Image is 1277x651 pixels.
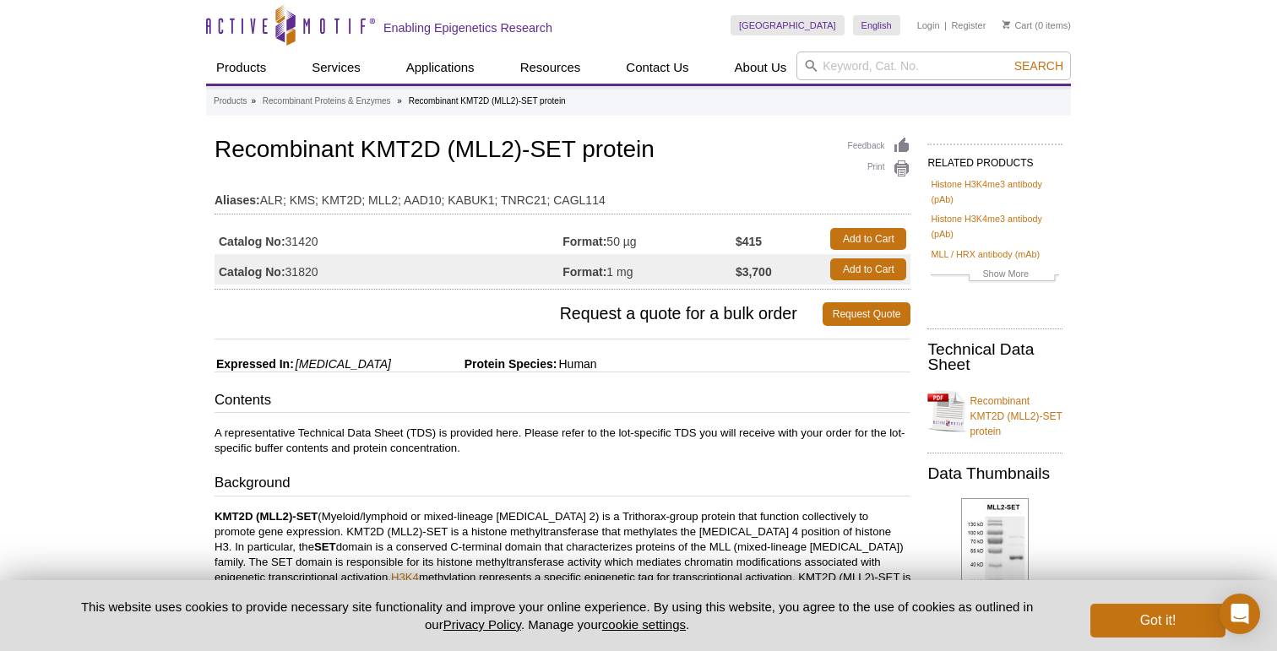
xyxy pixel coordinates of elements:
[206,52,276,84] a: Products
[215,254,562,285] td: 31820
[557,357,596,371] span: Human
[931,176,1059,207] a: Histone H3K4me3 antibody (pAb)
[214,94,247,109] a: Products
[1014,59,1063,73] span: Search
[383,20,552,35] h2: Enabling Epigenetics Research
[409,96,566,106] li: Recombinant KMT2D (MLL2)-SET protein
[215,224,562,254] td: 31420
[951,19,986,31] a: Register
[215,473,910,496] h3: Background
[848,137,911,155] a: Feedback
[931,247,1040,262] a: MLL / HRX antibody (mAb)
[52,598,1062,633] p: This website uses cookies to provide necessary site functionality and improve your online experie...
[215,357,294,371] span: Expressed In:
[215,137,910,165] h1: Recombinant KMT2D (MLL2)-SET protein
[215,302,823,326] span: Request a quote for a bulk order
[848,160,911,178] a: Print
[1090,604,1225,637] button: Got it!
[736,234,762,249] strong: $415
[302,52,371,84] a: Services
[1003,19,1032,31] a: Cart
[927,144,1062,174] h2: RELATED PRODUCTS
[510,52,591,84] a: Resources
[731,15,845,35] a: [GEOGRAPHIC_DATA]
[931,211,1059,241] a: Histone H3K4me3 antibody (pAb)
[830,258,906,280] a: Add to Cart
[443,617,521,632] a: Privacy Policy
[1003,20,1010,29] img: Your Cart
[830,228,906,250] a: Add to Cart
[927,466,1062,481] h2: Data Thumbnails
[251,96,256,106] li: »
[215,193,260,208] strong: Aliases:
[562,234,606,249] strong: Format:
[215,509,910,616] p: (Myeloid/lymphoid or mixed-lineage [MEDICAL_DATA] 2) is a Trithorax-group protein that function c...
[853,15,900,35] a: English
[1009,58,1068,73] button: Search
[927,383,1062,439] a: Recombinant KMT2D (MLL2)-SET protein
[961,498,1029,630] img: Recombinant KMT2D (MLL2)-SET protein Coomassie gel.
[215,182,910,209] td: ALR; KMS; KMT2D; MLL2; AAD10; KABUK1; TNRC21; CAGL114
[944,15,947,35] li: |
[215,426,910,456] p: A representative Technical Data Sheet (TDS) is provided here. Please refer to the lot-specific TD...
[823,302,911,326] a: Request Quote
[562,264,606,279] strong: Format:
[796,52,1071,80] input: Keyword, Cat. No.
[917,19,940,31] a: Login
[391,571,419,583] a: H3K4
[602,617,686,632] button: cookie settings
[1003,15,1071,35] li: (0 items)
[314,540,336,553] strong: SET
[616,52,698,84] a: Contact Us
[725,52,797,84] a: About Us
[931,266,1059,285] a: Show More
[927,342,1062,372] h2: Technical Data Sheet
[219,234,285,249] strong: Catalog No:
[215,390,910,414] h3: Contents
[296,357,391,371] i: [MEDICAL_DATA]
[736,264,772,279] strong: $3,700
[397,96,402,106] li: »
[562,254,736,285] td: 1 mg
[396,52,485,84] a: Applications
[394,357,557,371] span: Protein Species:
[215,510,318,523] strong: KMT2D (MLL2)-SET
[562,224,736,254] td: 50 µg
[1220,594,1260,634] div: Open Intercom Messenger
[219,264,285,279] strong: Catalog No:
[263,94,391,109] a: Recombinant Proteins & Enzymes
